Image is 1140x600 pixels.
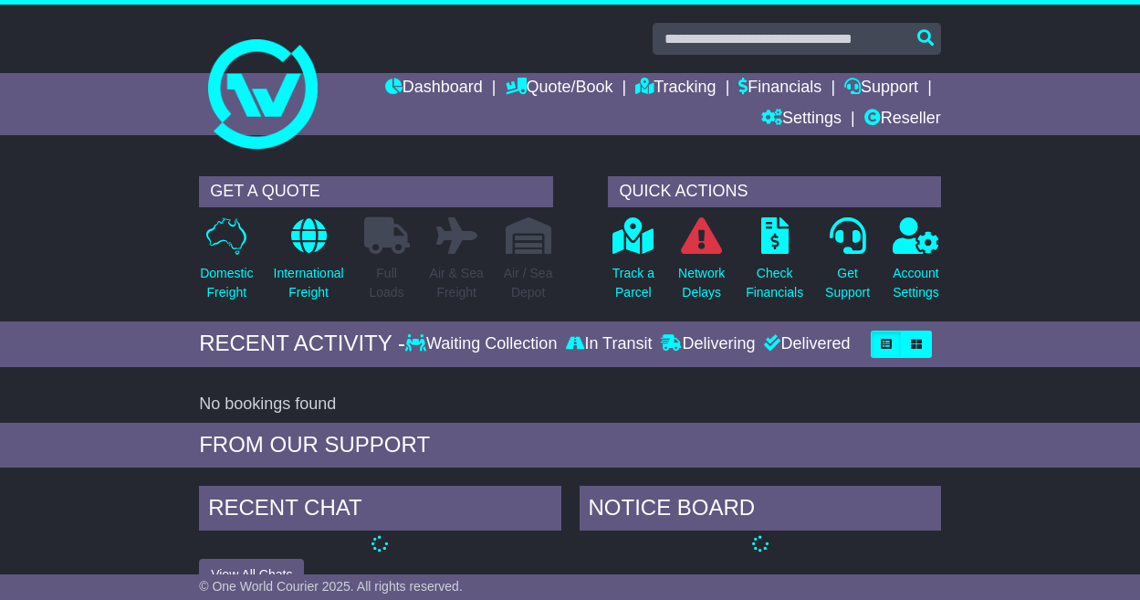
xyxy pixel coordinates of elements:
[200,264,253,302] p: Domestic Freight
[745,216,804,312] a: CheckFinancials
[199,176,553,207] div: GET A QUOTE
[678,264,725,302] p: Network Delays
[759,334,850,354] div: Delivered
[635,73,716,104] a: Tracking
[580,486,941,535] div: NOTICE BOARD
[677,216,726,312] a: NetworkDelays
[893,264,939,302] p: Account Settings
[504,264,553,302] p: Air / Sea Depot
[199,486,560,535] div: RECENT CHAT
[364,264,410,302] p: Full Loads
[273,216,345,312] a: InternationalFreight
[825,264,870,302] p: Get Support
[892,216,940,312] a: AccountSettings
[612,264,654,302] p: Track a Parcel
[199,216,254,312] a: DomesticFreight
[746,264,803,302] p: Check Financials
[199,331,405,357] div: RECENT ACTIVITY -
[385,73,483,104] a: Dashboard
[199,395,941,415] div: No bookings found
[561,334,656,354] div: In Transit
[612,216,655,312] a: Track aParcel
[844,73,918,104] a: Support
[761,104,842,135] a: Settings
[199,579,463,594] span: © One World Courier 2025. All rights reserved.
[738,73,821,104] a: Financials
[430,264,484,302] p: Air & Sea Freight
[824,216,871,312] a: GetSupport
[199,559,304,591] button: View All Chats
[405,334,561,354] div: Waiting Collection
[864,104,941,135] a: Reseller
[608,176,940,207] div: QUICK ACTIONS
[506,73,613,104] a: Quote/Book
[199,432,941,458] div: FROM OUR SUPPORT
[656,334,759,354] div: Delivering
[274,264,344,302] p: International Freight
